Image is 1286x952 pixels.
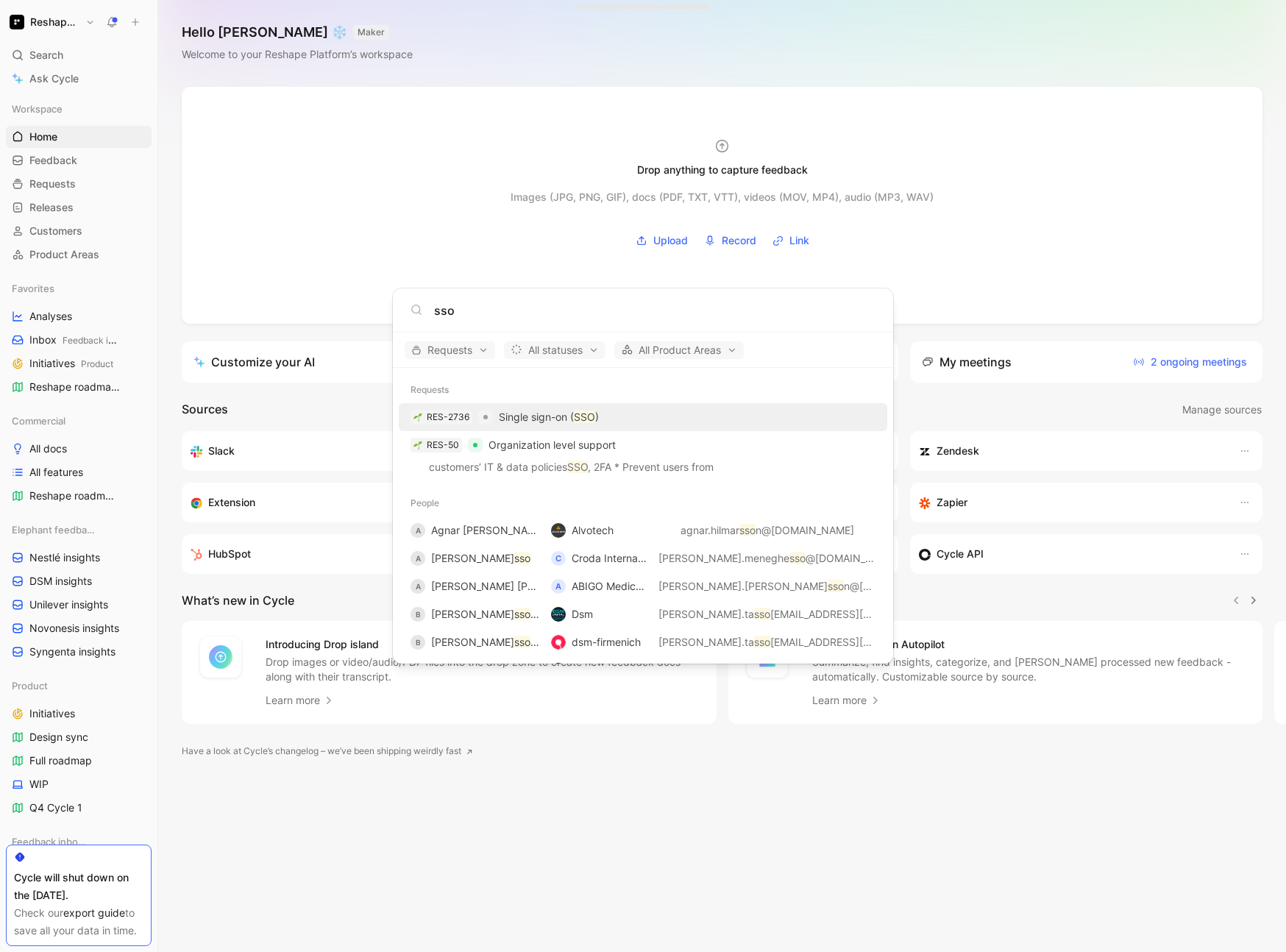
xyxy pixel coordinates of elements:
mark: sso [789,552,806,564]
span: Agnar [PERSON_NAME] [431,524,546,536]
mark: sso [739,524,756,536]
span: dsm-firmenich [572,636,641,648]
mark: SSO [574,411,595,423]
div: A [551,579,566,594]
div: B [411,607,425,622]
mark: sso [514,636,530,648]
span: Dsm [572,608,593,620]
div: B [411,635,425,650]
img: logo [551,607,566,622]
span: [PERSON_NAME].ta [658,636,754,648]
mark: sso [754,608,770,620]
span: Requests [411,341,489,359]
span: [PERSON_NAME] [PERSON_NAME] [431,580,600,592]
mark: sso [754,636,770,648]
button: A[PERSON_NAME] [PERSON_NAME]AABIGO Medical AB[PERSON_NAME].[PERSON_NAME]sson@[DOMAIN_NAME] [399,572,887,600]
img: logo [551,663,566,678]
span: agnar.hilmar [681,524,739,536]
a: 🌱RES-2736Single sign-on (SSO) [399,403,887,431]
button: B[PERSON_NAME] GummelogoBiobertil.gummesson@[DOMAIN_NAME] [399,656,887,684]
mark: sso [514,608,530,620]
span: [PERSON_NAME] [431,552,514,564]
span: [PERSON_NAME].[PERSON_NAME] [658,580,828,592]
mark: sso [514,552,530,564]
div: B [411,663,425,678]
button: Requests [405,341,495,359]
img: 🌱 [413,413,422,422]
input: Type a command or search anything [434,302,875,319]
span: All Product Areas [621,341,737,359]
mark: sso [828,580,844,592]
span: [EMAIL_ADDRESS][DOMAIN_NAME] [770,636,942,648]
button: AAgnar [PERSON_NAME]logoAlvotechagnar.hilmarsson@[DOMAIN_NAME] [399,516,887,544]
span: [EMAIL_ADDRESS][DOMAIN_NAME] [770,608,942,620]
div: A [411,551,425,566]
span: Croda International plc [572,552,681,564]
span: [PERSON_NAME] [431,608,514,620]
div: People [393,490,893,516]
img: logo [551,523,566,538]
span: @[DOMAIN_NAME] [806,552,898,564]
div: Requests [393,377,893,403]
a: 🌱RES-50Organization level supportcustomers’ IT & data policiesSSO, 2FA * Prevent users from [399,431,887,481]
div: A [411,579,425,594]
img: 🌱 [413,441,422,450]
span: Alvotech [572,524,614,536]
span: n@[DOMAIN_NAME] [844,580,942,592]
div: RES-50 [427,438,459,452]
span: [PERSON_NAME].ta [658,608,754,620]
button: All statuses [504,341,605,359]
div: C [551,551,566,566]
p: Single sign-on ( ) [499,408,599,426]
div: RES-2736 [427,410,469,425]
span: All statuses [511,341,599,359]
span: [PERSON_NAME] [431,636,514,648]
span: Organization level support [489,438,616,451]
img: logo [551,635,566,650]
button: B[PERSON_NAME]ssonelogodsm-firmenich[PERSON_NAME].tasso[EMAIL_ADDRESS][DOMAIN_NAME] [399,628,887,656]
div: A [411,523,425,538]
button: B[PERSON_NAME]ssonelogoDsm[PERSON_NAME].tasso[EMAIL_ADDRESS][DOMAIN_NAME] [399,600,887,628]
mark: SSO [567,461,588,473]
span: n@[DOMAIN_NAME] [756,524,854,536]
button: A[PERSON_NAME]ssoCCroda International plc[PERSON_NAME].meneghesso@[DOMAIN_NAME] [399,544,887,572]
p: customers’ IT & data policies , 2FA * Prevent users from [403,458,883,480]
span: [PERSON_NAME].meneghe [658,552,789,564]
button: All Product Areas [614,341,744,359]
span: ABIGO Medical AB [572,580,660,592]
